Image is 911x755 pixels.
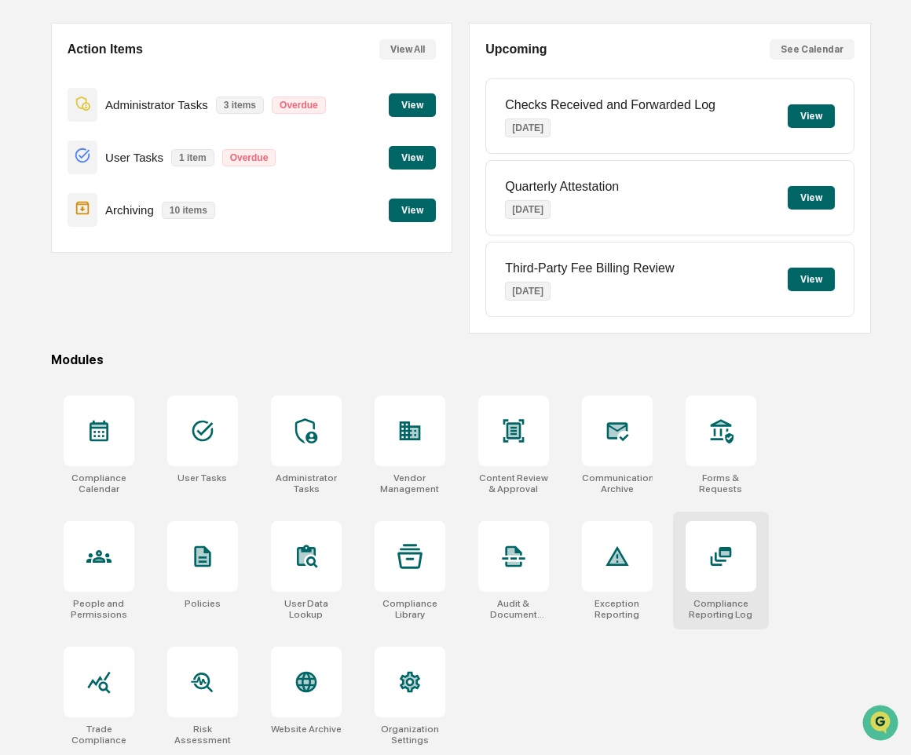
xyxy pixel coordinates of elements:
p: How can we help? [16,33,286,58]
button: View [788,104,835,128]
div: Administrator Tasks [271,472,342,494]
p: Archiving [105,203,154,217]
div: Compliance Reporting Log [686,598,756,620]
button: View [389,146,436,170]
span: Preclearance [31,198,101,213]
p: 1 item [171,149,214,166]
button: See Calendar [770,39,854,60]
div: Start new chat [53,120,258,136]
span: Pylon [156,266,190,278]
div: User Tasks [177,472,227,483]
div: Audit & Document Logs [478,598,549,620]
h2: Upcoming [485,42,547,57]
a: Powered byPylon [111,265,190,278]
p: Overdue [272,97,326,114]
a: View [389,202,436,217]
div: We're offline, we'll be back soon [53,136,205,148]
p: Quarterly Attestation [505,180,619,194]
button: View [788,268,835,291]
div: Content Review & Approval [478,472,549,494]
a: View [389,149,436,164]
button: Start new chat [267,125,286,144]
p: Checks Received and Forwarded Log [505,98,715,112]
a: 🔎Data Lookup [9,221,105,250]
p: [DATE] [505,282,551,301]
div: 🖐️ [16,199,28,212]
p: Overdue [222,149,276,166]
div: Risk Assessment [167,724,238,746]
button: View [389,199,436,222]
div: Policies [185,598,221,609]
div: Communications Archive [582,472,653,494]
p: 3 items [216,97,264,114]
a: 🗄️Attestations [108,191,201,220]
img: 1746055101610-c473b297-6a78-478c-a979-82029cc54cd1 [16,120,44,148]
h2: Action Items [68,42,143,57]
div: 🔎 [16,229,28,242]
div: Trade Compliance [64,724,134,746]
span: Data Lookup [31,228,99,243]
div: Vendor Management [375,472,445,494]
div: 🗄️ [114,199,126,212]
div: Organization Settings [375,724,445,746]
div: People and Permissions [64,598,134,620]
p: Administrator Tasks [105,98,208,111]
p: [DATE] [505,119,551,137]
div: Website Archive [271,724,342,735]
iframe: Open customer support [861,703,903,746]
div: Compliance Calendar [64,472,134,494]
a: View [389,97,436,111]
p: 10 items [162,202,215,219]
p: [DATE] [505,200,551,219]
div: Modules [51,352,871,367]
div: Exception Reporting [582,598,653,620]
button: View [788,186,835,210]
button: View All [379,39,436,60]
div: Forms & Requests [686,472,756,494]
span: Attestations [130,198,195,213]
div: User Data Lookup [271,598,342,620]
a: 🖐️Preclearance [9,191,108,220]
p: Third-Party Fee Billing Review [505,261,674,275]
div: Compliance Library [375,598,445,620]
button: View [389,93,436,117]
p: User Tasks [105,151,163,164]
